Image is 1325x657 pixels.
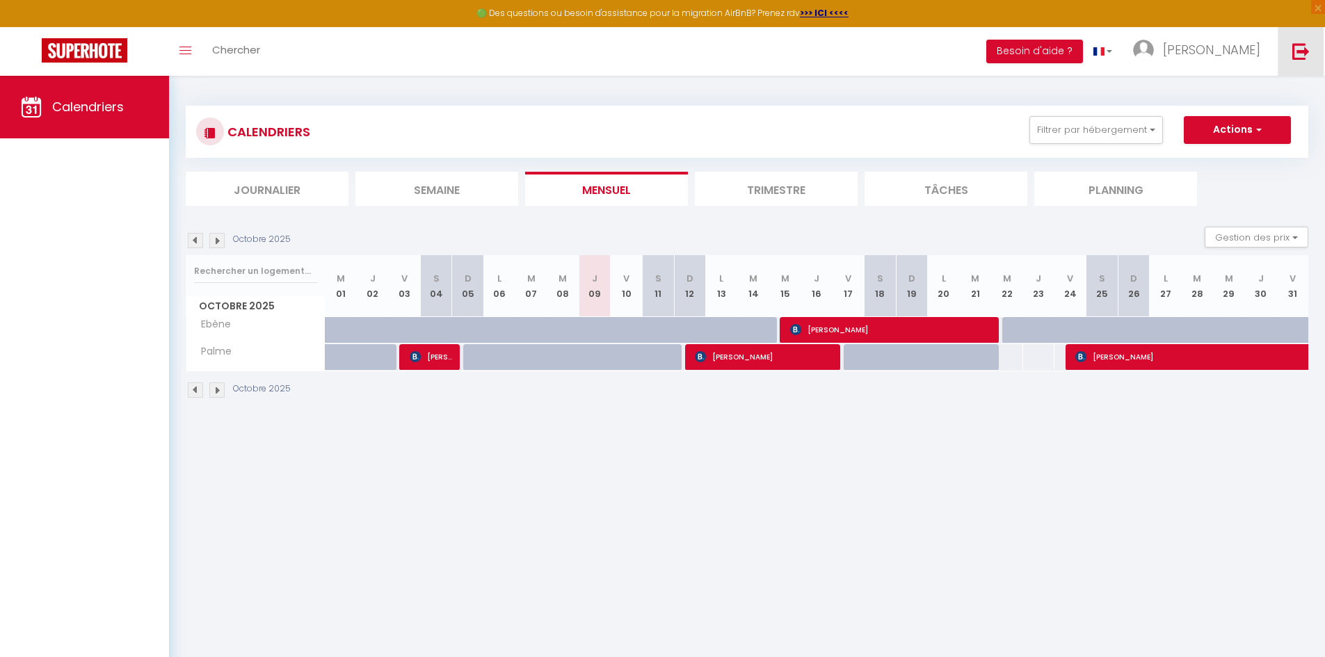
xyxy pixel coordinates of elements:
p: Octobre 2025 [233,382,291,396]
th: 06 [483,255,515,317]
th: 09 [579,255,611,317]
th: 22 [991,255,1023,317]
th: 10 [611,255,643,317]
p: Octobre 2025 [233,233,291,246]
abbr: D [908,272,915,285]
span: Palme [188,344,241,359]
button: Besoin d'aide ? [986,40,1083,63]
abbr: V [845,272,851,285]
button: Filtrer par hébergement [1029,116,1163,144]
li: Tâches [865,172,1027,206]
th: 21 [959,255,991,317]
th: 19 [896,255,928,317]
abbr: J [1036,272,1041,285]
abbr: M [749,272,757,285]
span: [PERSON_NAME] [790,316,993,343]
abbr: J [370,272,376,285]
abbr: V [1290,272,1296,285]
span: Calendriers [52,98,124,115]
abbr: J [814,272,819,285]
th: 13 [706,255,738,317]
th: 03 [389,255,421,317]
th: 12 [674,255,706,317]
li: Planning [1034,172,1197,206]
th: 14 [737,255,769,317]
th: 05 [452,255,484,317]
abbr: D [465,272,472,285]
th: 28 [1182,255,1214,317]
th: 07 [515,255,547,317]
th: 15 [769,255,801,317]
th: 04 [420,255,452,317]
abbr: V [623,272,629,285]
th: 25 [1086,255,1118,317]
li: Journalier [186,172,348,206]
abbr: J [592,272,597,285]
abbr: L [1164,272,1168,285]
th: 23 [1023,255,1055,317]
abbr: J [1258,272,1264,285]
abbr: D [1130,272,1137,285]
a: ... [PERSON_NAME] [1123,27,1278,76]
button: Gestion des prix [1205,227,1308,248]
abbr: L [942,272,946,285]
th: 24 [1054,255,1086,317]
input: Rechercher un logement... [194,259,317,284]
abbr: S [877,272,883,285]
th: 08 [547,255,579,317]
h3: CALENDRIERS [224,116,310,147]
abbr: M [337,272,345,285]
img: logout [1292,42,1310,60]
img: ... [1133,40,1154,60]
th: 17 [833,255,865,317]
abbr: M [559,272,567,285]
th: 18 [865,255,897,317]
li: Trimestre [695,172,858,206]
abbr: L [719,272,723,285]
abbr: D [686,272,693,285]
th: 30 [1245,255,1277,317]
th: 31 [1276,255,1308,317]
abbr: M [971,272,979,285]
th: 20 [928,255,960,317]
abbr: M [1193,272,1201,285]
abbr: M [1225,272,1233,285]
span: Ebène [188,317,241,332]
a: >>> ICI <<<< [800,7,849,19]
abbr: S [433,272,440,285]
abbr: L [497,272,501,285]
li: Semaine [355,172,518,206]
th: 02 [357,255,389,317]
li: Mensuel [525,172,688,206]
abbr: V [401,272,408,285]
th: 29 [1213,255,1245,317]
th: 27 [1150,255,1182,317]
abbr: V [1067,272,1073,285]
th: 26 [1118,255,1150,317]
span: [PERSON_NAME] [410,343,452,370]
th: 01 [326,255,358,317]
abbr: M [527,272,536,285]
span: Octobre 2025 [186,296,325,316]
button: Actions [1184,116,1291,144]
span: Chercher [212,42,260,57]
span: [PERSON_NAME] [1163,41,1260,58]
abbr: S [1099,272,1105,285]
th: 11 [642,255,674,317]
img: Super Booking [42,38,127,63]
abbr: S [655,272,661,285]
a: Chercher [202,27,271,76]
th: 16 [801,255,833,317]
abbr: M [1003,272,1011,285]
span: [PERSON_NAME] [695,343,833,370]
abbr: M [781,272,789,285]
